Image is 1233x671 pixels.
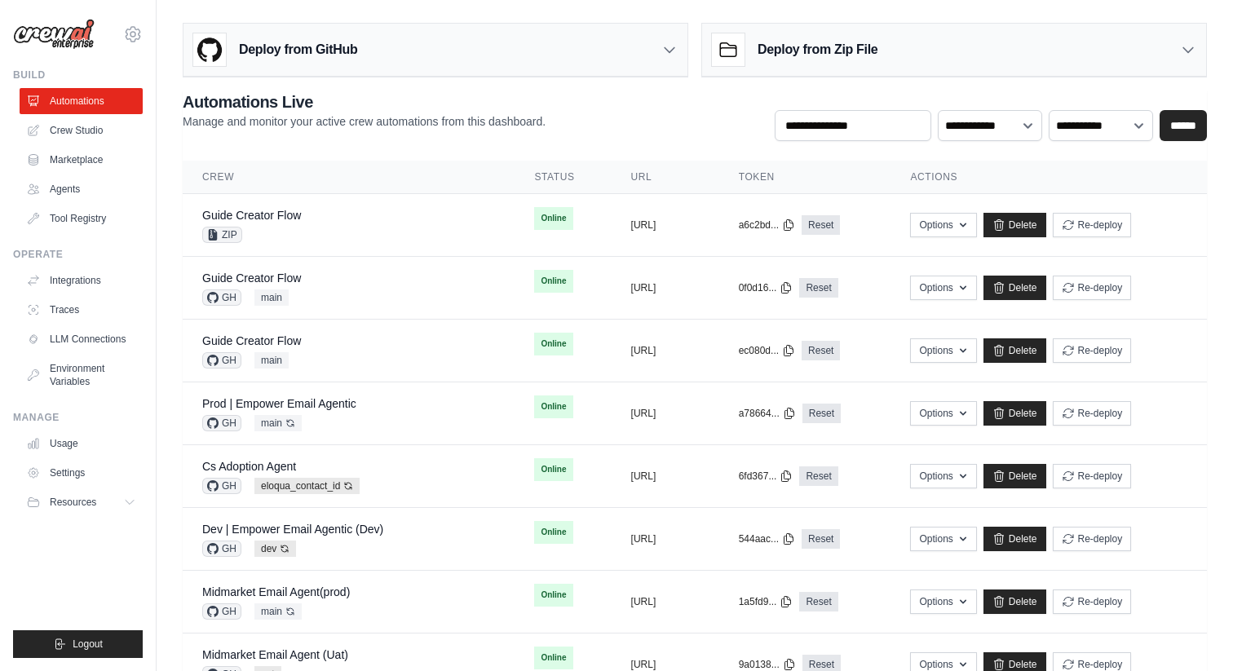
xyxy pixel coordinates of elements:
a: Automations [20,88,143,114]
h3: Deploy from Zip File [758,40,877,60]
button: Options [910,276,976,300]
a: Delete [983,527,1046,551]
a: Integrations [20,267,143,294]
button: ec080d... [739,344,795,357]
button: Re-deploy [1053,589,1132,614]
a: Guide Creator Flow [202,271,301,285]
button: 9a0138... [739,658,796,671]
button: Options [910,338,976,363]
a: Midmarket Email Agent (Uat) [202,648,348,661]
span: Online [534,521,572,544]
h2: Automations Live [183,90,546,113]
th: URL [612,161,719,194]
a: Reset [799,278,837,298]
button: Re-deploy [1053,276,1132,300]
button: Re-deploy [1053,338,1132,363]
button: Options [910,464,976,488]
a: Cs Adoption Agent [202,460,296,473]
a: Reset [799,592,837,611]
a: Usage [20,430,143,457]
a: Delete [983,589,1046,614]
span: Online [534,270,572,293]
button: Logout [13,630,143,658]
th: Token [719,161,891,194]
p: Manage and monitor your active crew automations from this dashboard. [183,113,546,130]
img: GitHub Logo [193,33,226,66]
span: Online [534,458,572,481]
a: Crew Studio [20,117,143,143]
button: Options [910,401,976,426]
button: Re-deploy [1053,213,1132,237]
a: Traces [20,297,143,323]
span: GH [202,478,241,494]
a: Settings [20,460,143,486]
a: Marketplace [20,147,143,173]
button: Re-deploy [1053,401,1132,426]
button: Options [910,527,976,551]
button: 544aac... [739,532,795,545]
a: Prod | Empower Email Agentic [202,397,356,410]
a: Reset [802,404,841,423]
a: Reset [802,529,840,549]
button: a78664... [739,407,796,420]
img: Logo [13,19,95,50]
a: Reset [802,215,840,235]
th: Crew [183,161,515,194]
button: a6c2bd... [739,219,795,232]
span: main [254,415,302,431]
span: Online [534,647,572,669]
span: Logout [73,638,103,651]
a: Environment Variables [20,355,143,395]
div: Operate [13,248,143,261]
span: Online [534,207,572,230]
span: main [254,603,302,620]
span: Online [534,333,572,355]
button: 6fd367... [739,470,793,483]
h3: Deploy from GitHub [239,40,357,60]
button: Options [910,589,976,614]
button: 1a5fd9... [739,595,793,608]
a: Reset [802,341,840,360]
button: Re-deploy [1053,464,1132,488]
button: Re-deploy [1053,527,1132,551]
a: Delete [983,401,1046,426]
a: Reset [799,466,837,486]
th: Status [515,161,611,194]
span: GH [202,541,241,557]
span: Resources [50,496,96,509]
button: Options [910,213,976,237]
a: Delete [983,213,1046,237]
a: Delete [983,276,1046,300]
a: LLM Connections [20,326,143,352]
span: GH [202,289,241,306]
span: Online [534,584,572,607]
div: Build [13,68,143,82]
span: main [254,352,289,369]
span: eloqua_contact_id [254,478,360,494]
span: main [254,289,289,306]
div: Manage [13,411,143,424]
span: GH [202,415,241,431]
a: Guide Creator Flow [202,334,301,347]
a: Dev | Empower Email Agentic (Dev) [202,523,383,536]
span: Online [534,395,572,418]
a: Midmarket Email Agent(prod) [202,585,350,598]
a: Guide Creator Flow [202,209,301,222]
a: Agents [20,176,143,202]
a: Delete [983,338,1046,363]
span: ZIP [202,227,242,243]
span: GH [202,603,241,620]
span: dev [254,541,296,557]
a: Tool Registry [20,205,143,232]
a: Delete [983,464,1046,488]
button: 0f0d16... [739,281,793,294]
button: Resources [20,489,143,515]
span: GH [202,352,241,369]
th: Actions [890,161,1207,194]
